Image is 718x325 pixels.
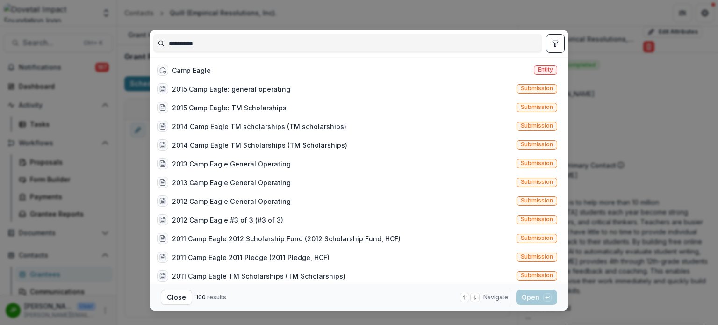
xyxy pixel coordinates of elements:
[172,215,283,225] div: 2012 Camp Eagle #3 of 3 (#3 of 3)
[172,178,291,188] div: 2013 Camp Eagle General Operating
[172,234,401,244] div: 2011 Camp Eagle 2012 Scholarship Fund (2012 Scholarship Fund, HCF)
[207,294,226,301] span: results
[161,290,192,305] button: Close
[521,123,553,129] span: Submission
[172,103,287,113] div: 2015 Camp Eagle: TM Scholarships
[483,293,508,302] span: Navigate
[521,253,553,260] span: Submission
[196,294,206,301] span: 100
[172,122,346,131] div: 2014 Camp Eagle TM scholarships (TM scholarships)
[521,141,553,148] span: Submission
[521,160,553,166] span: Submission
[172,65,211,75] div: Camp Eagle
[521,216,553,223] span: Submission
[516,290,557,305] button: Open
[172,253,330,262] div: 2011 Camp Eagle 2011 Pledge (2011 Pledge, HCF)
[172,140,347,150] div: 2014 Camp Eagle TM Scholarships (TM Scholarships)
[172,84,290,94] div: 2015 Camp Eagle: general operating
[172,196,291,206] div: 2012 Camp Eagle General Operating
[521,235,553,241] span: Submission
[521,104,553,110] span: Submission
[521,85,553,92] span: Submission
[521,272,553,279] span: Submission
[521,197,553,204] span: Submission
[172,271,345,281] div: 2011 Camp Eagle TM Scholarships (TM Scholarships)
[521,179,553,185] span: Submission
[172,159,291,169] div: 2013 Camp Eagle General Operating
[546,34,565,53] button: toggle filters
[538,66,553,73] span: Entity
